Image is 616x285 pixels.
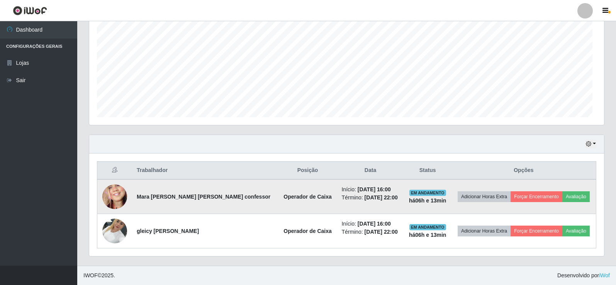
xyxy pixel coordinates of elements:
img: 1650948199907.jpeg [102,170,127,224]
time: [DATE] 16:00 [358,186,391,192]
strong: gleicy [PERSON_NAME] [137,228,199,234]
th: Opções [451,162,596,180]
strong: há 06 h e 13 min [409,197,446,204]
th: Status [404,162,451,180]
strong: Operador de Caixa [283,228,332,234]
button: Adicionar Horas Extra [458,191,511,202]
button: Avaliação [562,191,590,202]
span: EM ANDAMENTO [409,224,446,230]
span: © 2025 . [83,272,115,280]
strong: Mara [PERSON_NAME] [PERSON_NAME] confessor [137,194,270,200]
li: Término: [341,228,399,236]
span: Desenvolvido por [557,272,610,280]
button: Forçar Encerramento [511,191,562,202]
th: Data [337,162,404,180]
strong: há 06 h e 13 min [409,232,446,238]
button: Avaliação [562,226,590,236]
li: Início: [341,220,399,228]
img: CoreUI Logo [13,6,47,15]
a: iWof [599,272,610,278]
time: [DATE] 22:00 [365,194,398,201]
span: EM ANDAMENTO [409,190,446,196]
button: Forçar Encerramento [511,226,562,236]
time: [DATE] 16:00 [358,221,391,227]
button: Adicionar Horas Extra [458,226,511,236]
span: IWOF [83,272,98,278]
li: Término: [341,194,399,202]
strong: Operador de Caixa [283,194,332,200]
li: Início: [341,186,399,194]
img: 1752705745572.jpeg [102,214,127,247]
time: [DATE] 22:00 [365,229,398,235]
th: Trabalhador [132,162,278,180]
th: Posição [278,162,337,180]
